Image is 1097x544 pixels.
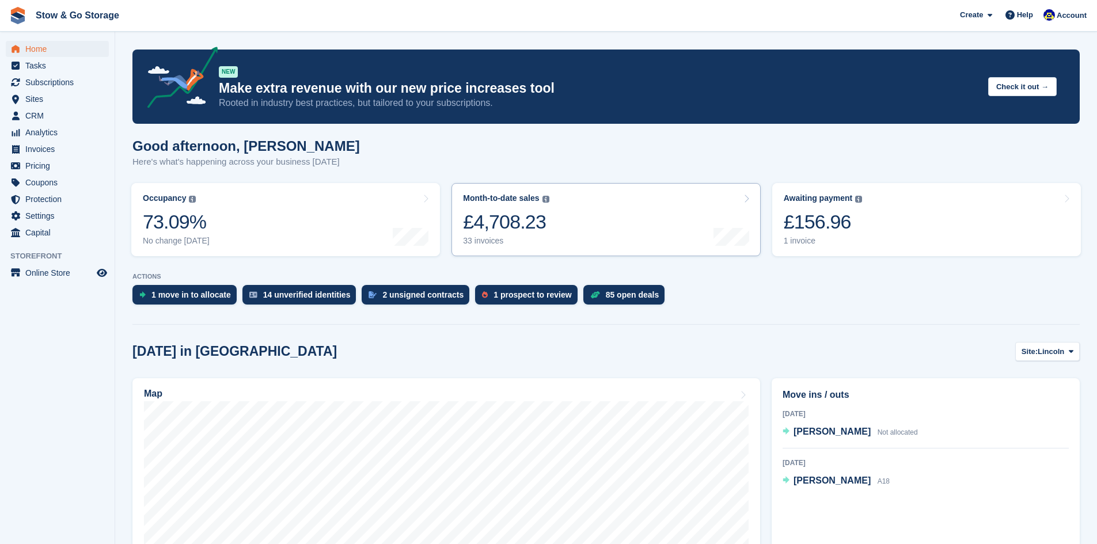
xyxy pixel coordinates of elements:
[1038,346,1064,357] span: Lincoln
[6,158,109,174] a: menu
[772,183,1081,256] a: Awaiting payment £156.96 1 invoice
[794,427,871,436] span: [PERSON_NAME]
[25,41,94,57] span: Home
[25,58,94,74] span: Tasks
[494,290,571,299] div: 1 prospect to review
[6,225,109,241] a: menu
[138,47,218,112] img: price-adjustments-announcement-icon-8257ccfd72463d97f412b2fc003d46551f7dbcb40ab6d574587a9cd5c0d94...
[6,124,109,140] a: menu
[988,77,1057,96] button: Check it out →
[463,193,539,203] div: Month-to-date sales
[143,210,210,234] div: 73.09%
[219,80,979,97] p: Make extra revenue with our new price increases tool
[132,344,337,359] h2: [DATE] in [GEOGRAPHIC_DATA]
[151,290,231,299] div: 1 move in to allocate
[25,91,94,107] span: Sites
[482,291,488,298] img: prospect-51fa495bee0391a8d652442698ab0144808aea92771e9ea1ae160a38d050c398.svg
[242,285,362,310] a: 14 unverified identities
[95,266,109,280] a: Preview store
[1017,9,1033,21] span: Help
[189,196,196,203] img: icon-info-grey-7440780725fd019a000dd9b08b2336e03edf1995a4989e88bcd33f0948082b44.svg
[451,183,760,256] a: Month-to-date sales £4,708.23 33 invoices
[132,138,360,154] h1: Good afternoon, [PERSON_NAME]
[25,265,94,281] span: Online Store
[6,108,109,124] a: menu
[783,425,918,440] a: [PERSON_NAME] Not allocated
[131,183,440,256] a: Occupancy 73.09% No change [DATE]
[25,141,94,157] span: Invoices
[6,91,109,107] a: menu
[783,458,1069,468] div: [DATE]
[542,196,549,203] img: icon-info-grey-7440780725fd019a000dd9b08b2336e03edf1995a4989e88bcd33f0948082b44.svg
[463,236,549,246] div: 33 invoices
[6,74,109,90] a: menu
[855,196,862,203] img: icon-info-grey-7440780725fd019a000dd9b08b2336e03edf1995a4989e88bcd33f0948082b44.svg
[219,97,979,109] p: Rooted in industry best practices, but tailored to your subscriptions.
[6,141,109,157] a: menu
[1022,346,1038,357] span: Site:
[878,428,918,436] span: Not allocated
[25,225,94,241] span: Capital
[784,193,853,203] div: Awaiting payment
[25,74,94,90] span: Subscriptions
[132,155,360,169] p: Here's what's happening across your business [DATE]
[6,265,109,281] a: menu
[606,290,659,299] div: 85 open deals
[31,6,124,25] a: Stow & Go Storage
[463,210,549,234] div: £4,708.23
[143,193,186,203] div: Occupancy
[25,124,94,140] span: Analytics
[783,474,890,489] a: [PERSON_NAME] A18
[783,388,1069,402] h2: Move ins / outs
[25,158,94,174] span: Pricing
[143,236,210,246] div: No change [DATE]
[1015,342,1080,361] button: Site: Lincoln
[132,273,1080,280] p: ACTIONS
[878,477,890,485] span: A18
[369,291,377,298] img: contract_signature_icon-13c848040528278c33f63329250d36e43548de30e8caae1d1a13099fd9432cc5.svg
[25,191,94,207] span: Protection
[1057,10,1087,21] span: Account
[139,291,146,298] img: move_ins_to_allocate_icon-fdf77a2bb77ea45bf5b3d319d69a93e2d87916cf1d5bf7949dd705db3b84f3ca.svg
[144,389,162,399] h2: Map
[249,291,257,298] img: verify_identity-adf6edd0f0f0b5bbfe63781bf79b02c33cf7c696d77639b501bdc392416b5a36.svg
[132,285,242,310] a: 1 move in to allocate
[475,285,583,310] a: 1 prospect to review
[9,7,26,24] img: stora-icon-8386f47178a22dfd0bd8f6a31ec36ba5ce8667c1dd55bd0f319d3a0aa187defe.svg
[6,208,109,224] a: menu
[10,250,115,262] span: Storefront
[784,210,863,234] div: £156.96
[382,290,464,299] div: 2 unsigned contracts
[219,66,238,78] div: NEW
[590,291,600,299] img: deal-1b604bf984904fb50ccaf53a9ad4b4a5d6e5aea283cecdc64d6e3604feb123c2.svg
[362,285,475,310] a: 2 unsigned contracts
[784,236,863,246] div: 1 invoice
[263,290,351,299] div: 14 unverified identities
[783,409,1069,419] div: [DATE]
[6,191,109,207] a: menu
[25,108,94,124] span: CRM
[25,174,94,191] span: Coupons
[6,58,109,74] a: menu
[583,285,671,310] a: 85 open deals
[6,41,109,57] a: menu
[6,174,109,191] a: menu
[25,208,94,224] span: Settings
[960,9,983,21] span: Create
[794,475,871,485] span: [PERSON_NAME]
[1043,9,1055,21] img: Rob Good-Stephenson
